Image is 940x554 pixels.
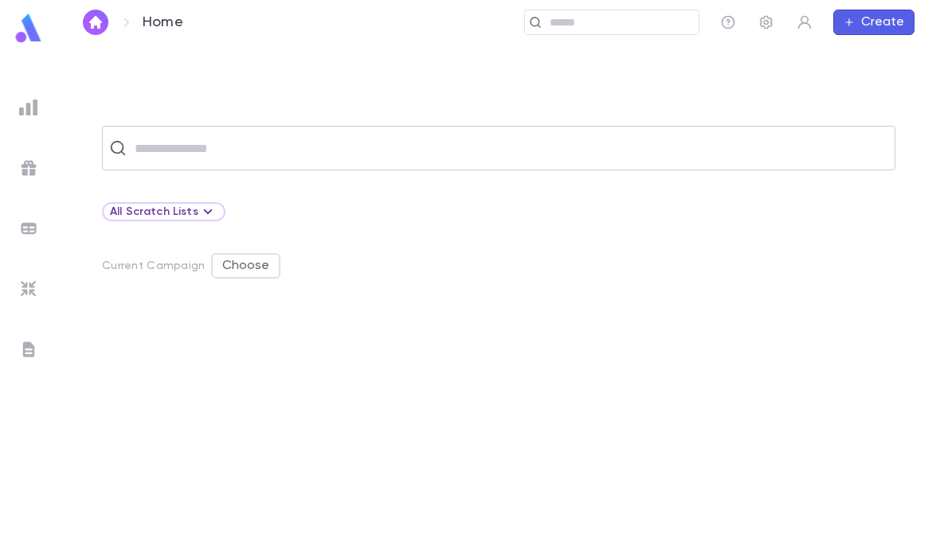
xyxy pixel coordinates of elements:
[19,340,38,359] img: letters_grey.7941b92b52307dd3b8a917253454ce1c.svg
[19,158,38,178] img: campaigns_grey.99e729a5f7ee94e3726e6486bddda8f1.svg
[19,219,38,238] img: batches_grey.339ca447c9d9533ef1741baa751efc33.svg
[19,279,38,298] img: imports_grey.530a8a0e642e233f2baf0ef88e8c9fcb.svg
[13,13,45,44] img: logo
[19,98,38,117] img: reports_grey.c525e4749d1bce6a11f5fe2a8de1b229.svg
[102,259,205,272] p: Current Campaign
[143,14,183,31] p: Home
[86,16,105,29] img: home_white.a664292cf8c1dea59945f0da9f25487c.svg
[833,10,915,35] button: Create
[110,202,217,221] div: All Scratch Lists
[102,202,225,221] div: All Scratch Lists
[211,253,280,279] button: Choose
